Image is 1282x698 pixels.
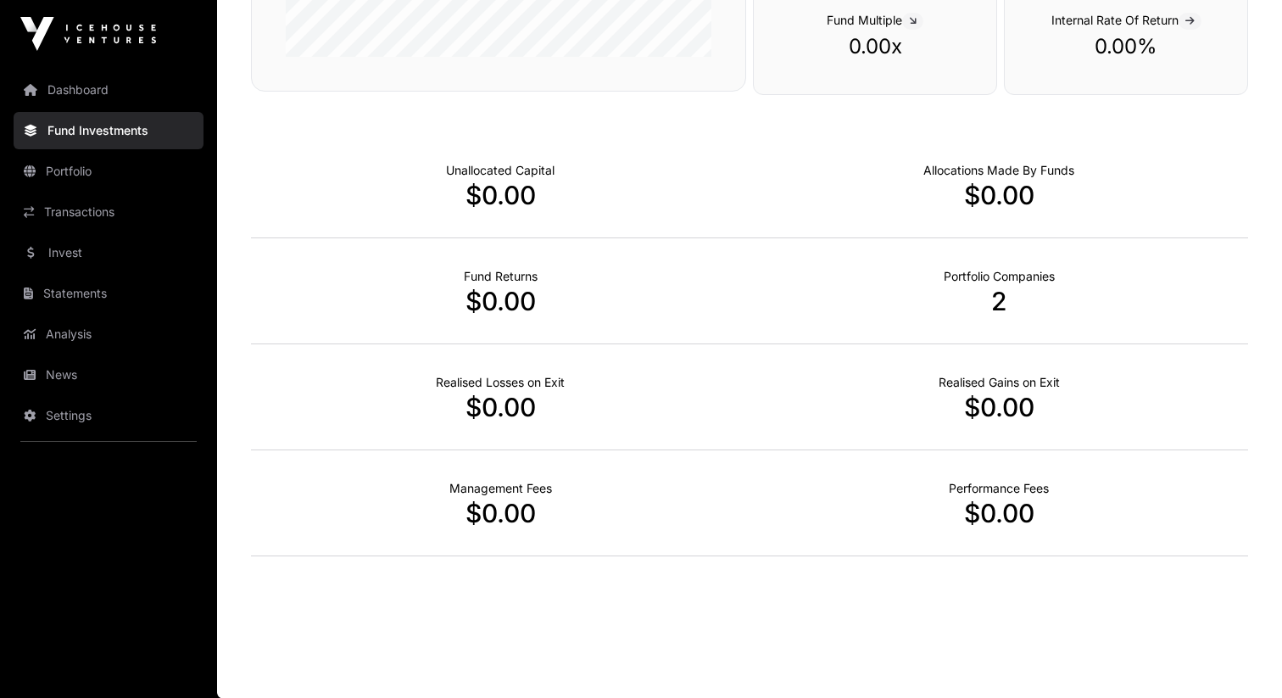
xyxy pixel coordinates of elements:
p: Number of Companies Deployed Into [944,268,1055,285]
p: 0.00x [788,33,962,60]
img: Icehouse Ventures Logo [20,17,156,51]
a: Fund Investments [14,112,203,149]
p: $0.00 [750,180,1248,210]
p: Cash not yet allocated [446,162,555,179]
p: 2 [750,286,1248,316]
p: Capital Deployed Into Companies [923,162,1074,179]
p: Fund Management Fees incurred to date [449,480,552,497]
a: Settings [14,397,203,434]
p: 0.00% [1039,33,1213,60]
p: $0.00 [750,498,1248,528]
iframe: Chat Widget [1197,617,1282,698]
a: Portfolio [14,153,203,190]
span: Fund Multiple [827,13,923,27]
span: Internal Rate Of Return [1051,13,1201,27]
p: $0.00 [251,180,750,210]
p: $0.00 [251,392,750,422]
a: Dashboard [14,71,203,109]
a: Transactions [14,193,203,231]
p: Net Realised on Positive Exits [939,374,1060,391]
a: News [14,356,203,394]
p: $0.00 [750,392,1248,422]
a: Analysis [14,315,203,353]
a: Invest [14,234,203,271]
a: Statements [14,275,203,312]
p: $0.00 [251,498,750,528]
p: Realised Returns from Funds [464,268,538,285]
p: Net Realised on Negative Exits [436,374,565,391]
p: Fund Performance Fees (Carry) incurred to date [949,480,1049,497]
p: $0.00 [251,286,750,316]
